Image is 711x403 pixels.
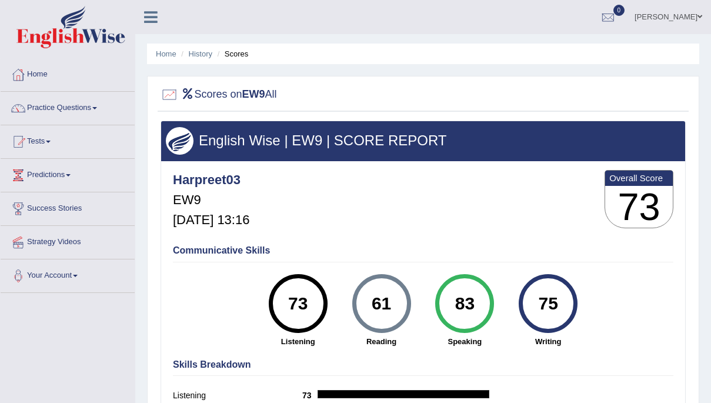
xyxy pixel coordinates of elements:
[161,86,277,104] h2: Scores on All
[242,88,265,100] b: EW9
[360,279,403,328] div: 61
[156,49,176,58] a: Home
[346,336,418,347] strong: Reading
[173,173,249,187] h4: Harpreet03
[189,49,212,58] a: History
[173,389,302,402] label: Listening
[166,127,193,155] img: wings.png
[527,279,570,328] div: 75
[166,133,680,148] h3: English Wise | EW9 | SCORE REPORT
[302,391,318,400] b: 73
[215,48,249,59] li: Scores
[609,173,669,183] b: Overall Score
[173,359,673,370] h4: Skills Breakdown
[1,58,135,88] a: Home
[173,213,249,227] h5: [DATE] 13:16
[276,279,319,328] div: 73
[429,336,500,347] strong: Speaking
[1,192,135,222] a: Success Stories
[613,5,625,16] span: 0
[605,186,673,228] h3: 73
[173,193,249,207] h5: EW9
[1,226,135,255] a: Strategy Videos
[512,336,584,347] strong: Writing
[262,336,334,347] strong: Listening
[1,159,135,188] a: Predictions
[1,125,135,155] a: Tests
[1,92,135,121] a: Practice Questions
[1,259,135,289] a: Your Account
[443,279,486,328] div: 83
[173,245,673,256] h4: Communicative Skills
